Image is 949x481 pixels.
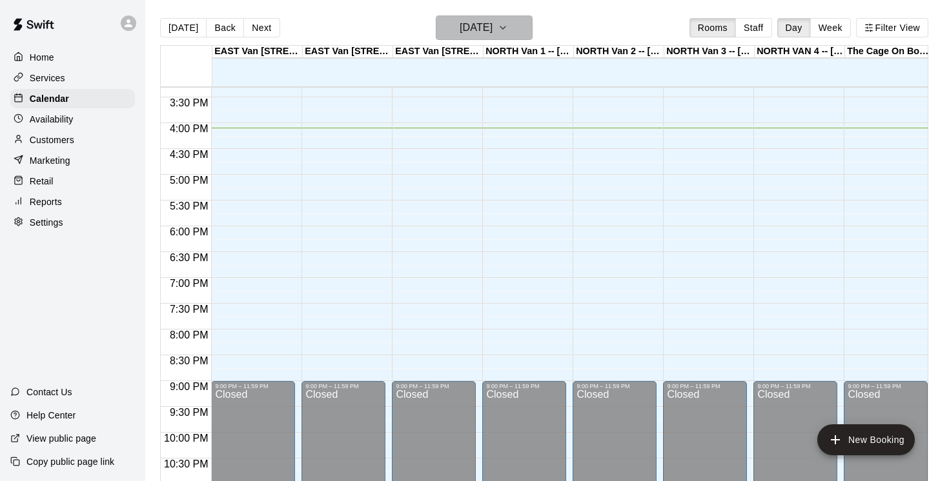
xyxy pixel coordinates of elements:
[30,133,74,146] p: Customers
[577,383,653,389] div: 9:00 PM – 11:59 PM
[161,433,211,444] span: 10:00 PM
[845,46,935,58] div: The Cage On Boundary 1 -- [STREET_ADDRESS] ([PERSON_NAME] & [PERSON_NAME]), [GEOGRAPHIC_DATA]
[30,113,74,126] p: Availability
[817,424,915,455] button: add
[167,201,212,211] span: 5:30 PM
[10,130,135,150] a: Customers
[167,304,212,315] span: 7:30 PM
[243,18,280,37] button: Next
[167,252,212,263] span: 6:30 PM
[167,278,212,289] span: 7:00 PM
[667,383,743,389] div: 9:00 PM – 11:59 PM
[396,383,472,389] div: 9:00 PM – 11:59 PM
[30,51,54,64] p: Home
[30,72,65,84] p: Services
[167,355,212,366] span: 8:30 PM
[303,46,393,58] div: EAST Van [STREET_ADDRESS]
[161,458,211,469] span: 10:30 PM
[810,18,851,37] button: Week
[757,383,833,389] div: 9:00 PM – 11:59 PM
[735,18,772,37] button: Staff
[206,18,244,37] button: Back
[212,46,303,58] div: EAST Van [STREET_ADDRESS]
[26,409,76,422] p: Help Center
[167,407,212,418] span: 9:30 PM
[755,46,845,58] div: NORTH VAN 4 -- [STREET_ADDRESS]
[305,383,382,389] div: 9:00 PM – 11:59 PM
[10,151,135,170] a: Marketing
[26,432,96,445] p: View public page
[167,381,212,392] span: 9:00 PM
[393,46,484,58] div: EAST Van [STREET_ADDRESS]
[10,68,135,88] a: Services
[167,226,212,237] span: 6:00 PM
[689,18,736,37] button: Rooms
[436,15,533,40] button: [DATE]
[30,216,63,229] p: Settings
[484,46,574,58] div: NORTH Van 1 -- [STREET_ADDRESS]
[167,329,212,340] span: 8:00 PM
[160,18,207,37] button: [DATE]
[30,154,70,167] p: Marketing
[10,192,135,211] a: Reports
[167,149,212,160] span: 4:30 PM
[10,110,135,129] a: Availability
[30,195,62,208] p: Reports
[848,383,924,389] div: 9:00 PM – 11:59 PM
[10,48,135,67] a: Home
[10,213,135,232] a: Settings
[167,97,212,108] span: 3:30 PM
[664,46,755,58] div: NORTH Van 3 -- [STREET_ADDRESS]
[460,19,493,37] h6: [DATE]
[30,175,54,188] p: Retail
[167,175,212,186] span: 5:00 PM
[215,383,291,389] div: 9:00 PM – 11:59 PM
[777,18,811,37] button: Day
[26,386,72,398] p: Contact Us
[856,18,928,37] button: Filter View
[26,455,114,468] p: Copy public page link
[167,123,212,134] span: 4:00 PM
[486,383,562,389] div: 9:00 PM – 11:59 PM
[10,89,135,108] a: Calendar
[574,46,664,58] div: NORTH Van 2 -- [STREET_ADDRESS]
[30,92,69,105] p: Calendar
[10,172,135,191] a: Retail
